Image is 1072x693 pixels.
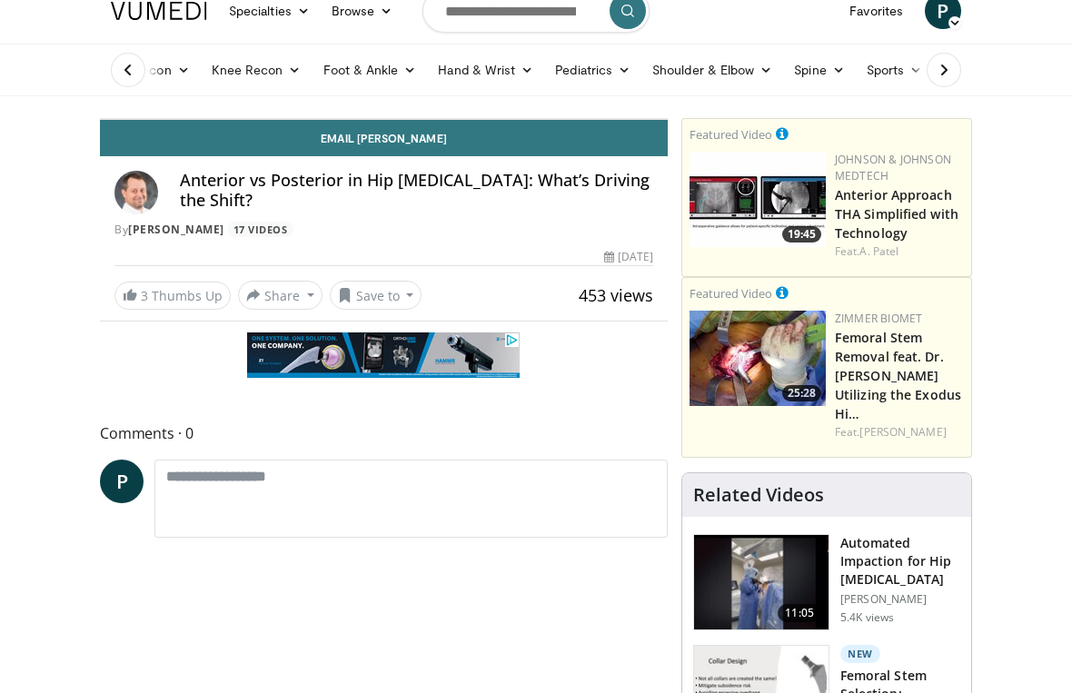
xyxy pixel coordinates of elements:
[201,52,313,88] a: Knee Recon
[227,222,293,237] a: 17 Videos
[180,171,653,210] h4: Anterior vs Posterior in Hip [MEDICAL_DATA]: What’s Driving the Shift?
[840,592,960,607] p: [PERSON_NAME]
[238,281,323,310] button: Share
[114,171,158,214] img: Avatar
[690,285,772,302] small: Featured Video
[859,243,898,259] a: A. Patel
[128,222,224,237] a: [PERSON_NAME]
[111,2,207,20] img: VuMedi Logo
[782,385,821,401] span: 25:28
[247,332,520,378] iframe: Advertisement
[840,645,880,663] p: New
[604,249,653,265] div: [DATE]
[100,460,144,503] a: P
[690,126,772,143] small: Featured Video
[859,424,946,440] a: [PERSON_NAME]
[690,152,826,247] a: 19:45
[835,424,964,441] div: Feat.
[835,311,922,326] a: Zimmer Biomet
[114,282,231,310] a: 3 Thumbs Up
[694,535,829,629] img: b92808f7-0bd1-4e91-936d-56efdd9aa340.150x105_q85_crop-smart_upscale.jpg
[100,120,668,156] a: Email [PERSON_NAME]
[690,152,826,247] img: 06bb1c17-1231-4454-8f12-6191b0b3b81a.150x105_q85_crop-smart_upscale.jpg
[141,287,148,304] span: 3
[693,534,960,630] a: 11:05 Automated Impaction for Hip [MEDICAL_DATA] [PERSON_NAME] 5.4K views
[835,152,951,183] a: Johnson & Johnson MedTech
[641,52,783,88] a: Shoulder & Elbow
[835,243,964,260] div: Feat.
[313,52,428,88] a: Foot & Ankle
[100,421,668,445] span: Comments 0
[427,52,544,88] a: Hand & Wrist
[782,226,821,243] span: 19:45
[835,186,958,242] a: Anterior Approach THA Simplified with Technology
[579,284,653,306] span: 453 views
[544,52,641,88] a: Pediatrics
[835,329,961,422] a: Femoral Stem Removal feat. Dr. [PERSON_NAME] Utilizing the Exodus Hi…
[778,604,821,622] span: 11:05
[114,222,653,238] div: By
[856,52,934,88] a: Sports
[783,52,855,88] a: Spine
[840,610,894,625] p: 5.4K views
[840,534,960,589] h3: Automated Impaction for Hip [MEDICAL_DATA]
[690,311,826,406] a: 25:28
[330,281,422,310] button: Save to
[690,311,826,406] img: 8704042d-15d5-4ce9-b753-6dec72ffdbb1.150x105_q85_crop-smart_upscale.jpg
[693,484,824,506] h4: Related Videos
